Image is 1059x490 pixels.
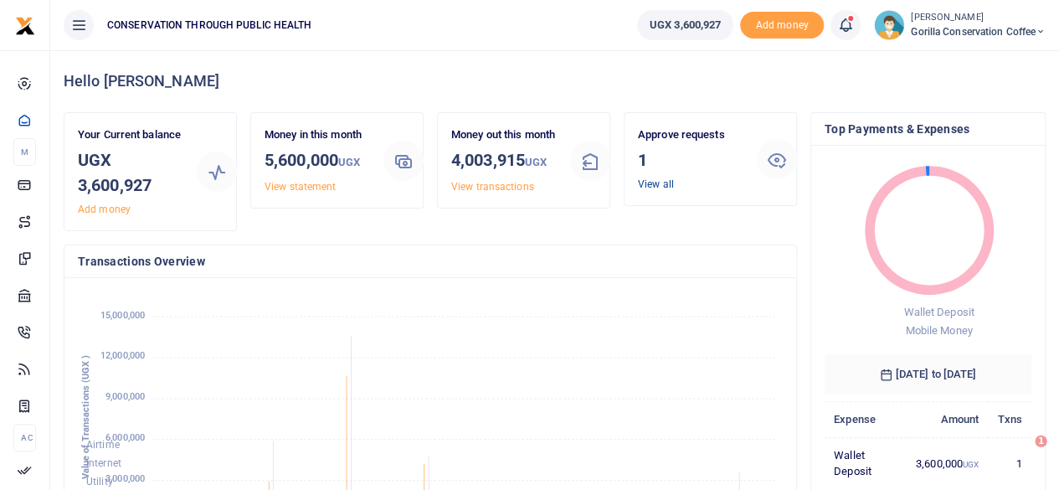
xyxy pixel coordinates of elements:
h6: [DATE] to [DATE] [825,354,1031,395]
span: Gorilla Conservation Coffee [911,24,1046,39]
h4: Hello [PERSON_NAME] [64,72,1046,90]
span: Wallet Deposit [903,306,974,318]
td: Wallet Deposit [825,437,907,489]
td: 3,600,000 [907,437,989,489]
li: Ac [13,424,36,451]
span: Utility [86,477,113,488]
th: Expense [825,401,907,437]
span: Internet [86,457,121,469]
li: M [13,138,36,166]
a: logo-small logo-large logo-large [15,18,35,31]
text: Value of Transactions (UGX ) [80,355,91,480]
p: Money in this month [265,126,370,144]
span: Mobile Money [905,324,972,337]
tspan: 6,000,000 [105,432,145,443]
a: View all [638,178,674,190]
tspan: 15,000,000 [100,310,145,321]
p: Approve requests [638,126,743,144]
th: Amount [907,401,989,437]
h3: 4,003,915 [451,147,557,175]
tspan: 3,000,000 [105,473,145,484]
a: UGX 3,600,927 [637,10,733,40]
li: Wallet ballance [630,10,740,40]
p: Your Current balance [78,126,183,144]
a: View transactions [451,181,534,193]
img: profile-user [874,10,904,40]
a: Add money [740,18,824,30]
span: Add money [740,12,824,39]
iframe: Intercom live chat [1002,433,1042,473]
h4: Transactions Overview [78,252,783,271]
small: UGX [338,156,360,168]
tspan: 9,000,000 [105,392,145,403]
small: UGX [525,156,547,168]
h4: Top Payments & Expenses [825,120,1031,138]
a: profile-user [PERSON_NAME] Gorilla Conservation Coffee [874,10,1046,40]
p: Money out this month [451,126,557,144]
span: UGX 3,600,927 [650,17,721,34]
span: CONSERVATION THROUGH PUBLIC HEALTH [100,18,318,33]
span: Airtime [86,439,120,451]
small: UGX [963,460,979,469]
li: Toup your wallet [740,12,824,39]
tspan: 12,000,000 [100,351,145,362]
a: Add money [78,204,131,215]
h3: UGX 3,600,927 [78,147,183,198]
td: 1 [988,437,1031,489]
a: View statement [265,181,336,193]
span: 1 [1036,433,1050,446]
img: logo-small [15,16,35,36]
th: Txns [988,401,1031,437]
h3: 5,600,000 [265,147,370,175]
h3: 1 [638,147,743,173]
small: [PERSON_NAME] [911,11,1046,25]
